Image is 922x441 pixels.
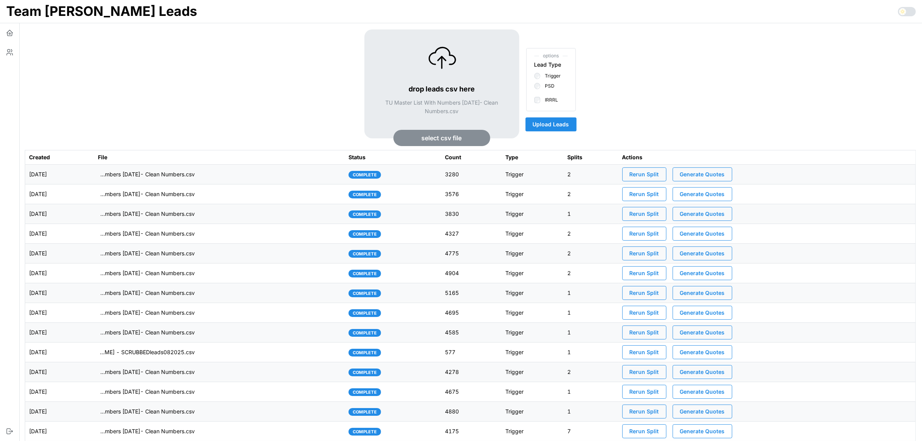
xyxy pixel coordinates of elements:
[673,405,732,419] button: Generate Quotes
[680,267,725,280] span: Generate Quotes
[393,130,490,146] button: select csv file
[630,425,659,438] span: Rerun Split
[622,187,666,201] button: Rerun Split
[630,346,659,359] span: Rerun Split
[630,326,659,339] span: Rerun Split
[673,286,732,300] button: Generate Quotes
[353,231,377,238] span: complete
[541,73,561,79] label: Trigger
[441,421,501,441] td: 4175
[98,427,195,435] p: imports/[PERSON_NAME]/1758897724868-TU Master List With Numbers [DATE]- Clean Numbers.csv
[501,322,564,342] td: Trigger
[441,150,501,164] th: Count
[501,401,564,421] td: Trigger
[501,362,564,382] td: Trigger
[533,118,569,131] span: Upload Leads
[25,401,94,421] td: [DATE]
[680,326,725,339] span: Generate Quotes
[622,405,666,419] button: Rerun Split
[622,227,666,241] button: Rerun Split
[353,191,377,198] span: complete
[563,362,618,382] td: 2
[441,382,501,401] td: 4675
[563,382,618,401] td: 1
[25,204,94,224] td: [DATE]
[673,207,732,221] button: Generate Quotes
[541,83,555,89] label: PSD
[353,211,377,218] span: complete
[563,243,618,263] td: 2
[353,171,377,178] span: complete
[98,309,195,317] p: imports/[PERSON_NAME]/1759501758290-TU Master List With Numbers [DATE]- Clean Numbers.csv
[501,184,564,204] td: Trigger
[618,150,916,164] th: Actions
[525,117,577,131] button: Upload Leads
[441,401,501,421] td: 4880
[98,171,195,178] p: imports/[PERSON_NAME]/1760451868196-TU Master List With Numbers [DATE]- Clean Numbers.csv
[25,421,94,441] td: [DATE]
[25,164,94,184] td: [DATE]
[441,303,501,322] td: 4695
[622,266,666,280] button: Rerun Split
[501,283,564,303] td: Trigger
[501,382,564,401] td: Trigger
[680,227,725,240] span: Generate Quotes
[501,342,564,362] td: Trigger
[630,207,659,220] span: Rerun Split
[441,342,501,362] td: 577
[501,204,564,224] td: Trigger
[422,130,462,146] span: select csv file
[680,425,725,438] span: Generate Quotes
[501,243,564,263] td: Trigger
[630,365,659,379] span: Rerun Split
[25,224,94,243] td: [DATE]
[673,424,732,438] button: Generate Quotes
[622,246,666,260] button: Rerun Split
[98,269,195,277] p: imports/[PERSON_NAME]/1759846466550-TU Master List With Numbers [DATE]- Clean Numbers.csv
[94,150,345,164] th: File
[680,405,725,418] span: Generate Quotes
[98,230,195,238] p: imports/[PERSON_NAME]/1760014433033-TU Master List With Numbers [DATE]- Clean Numbers.csv
[622,385,666,399] button: Rerun Split
[680,346,725,359] span: Generate Quotes
[673,167,732,181] button: Generate Quotes
[501,303,564,322] td: Trigger
[673,365,732,379] button: Generate Quotes
[673,385,732,399] button: Generate Quotes
[563,224,618,243] td: 2
[630,227,659,240] span: Rerun Split
[441,243,501,263] td: 4775
[25,243,94,263] td: [DATE]
[680,207,725,220] span: Generate Quotes
[563,283,618,303] td: 1
[441,224,501,243] td: 4327
[630,385,659,398] span: Rerun Split
[630,286,659,300] span: Rerun Split
[563,164,618,184] td: 2
[680,188,725,201] span: Generate Quotes
[563,421,618,441] td: 7
[680,365,725,379] span: Generate Quotes
[630,306,659,319] span: Rerun Split
[25,382,94,401] td: [DATE]
[534,60,561,69] div: Lead Type
[501,164,564,184] td: Trigger
[98,329,195,336] p: imports/[PERSON_NAME]/1759412830855-TU Master List With Numbers [DATE]- Clean Numbers.csv
[25,303,94,322] td: [DATE]
[98,190,195,198] p: imports/[PERSON_NAME]/1760362051087-TU Master List With Numbers [DATE]- Clean Numbers.csv
[541,97,558,103] label: IRRRL
[563,342,618,362] td: 1
[98,388,195,396] p: imports/[PERSON_NAME]/1759242095171-TU Master List With Numbers [DATE]- Clean Numbers.csv
[25,342,94,362] td: [DATE]
[534,52,568,60] span: options
[441,263,501,283] td: 4904
[563,322,618,342] td: 1
[353,290,377,297] span: complete
[622,326,666,339] button: Rerun Split
[25,362,94,382] td: [DATE]
[345,150,441,164] th: Status
[622,167,666,181] button: Rerun Split
[353,428,377,435] span: complete
[622,286,666,300] button: Rerun Split
[630,168,659,181] span: Rerun Split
